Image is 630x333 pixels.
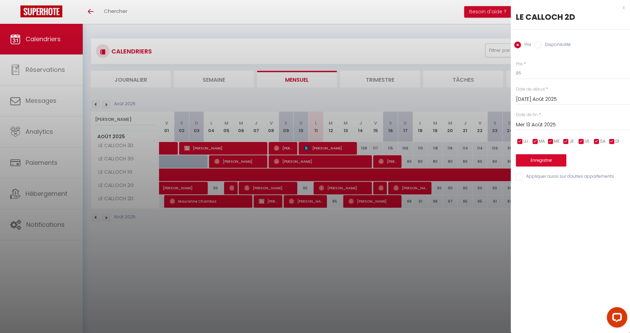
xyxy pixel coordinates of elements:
span: MA [539,138,545,145]
span: ME [554,138,560,145]
label: Prix [516,61,523,67]
button: Enregistrer [516,154,566,166]
span: LU [523,138,528,145]
span: JE [569,138,574,145]
label: Prix [521,42,531,49]
span: DI [615,138,619,145]
label: Disponibilité [541,42,571,49]
label: Date de fin [516,112,538,118]
span: SA [600,138,605,145]
div: LE CALLOCH 2D [516,12,625,22]
div: x [511,3,625,12]
label: Date de début [516,86,545,93]
span: VE [585,138,589,145]
iframe: LiveChat chat widget [601,304,630,333]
